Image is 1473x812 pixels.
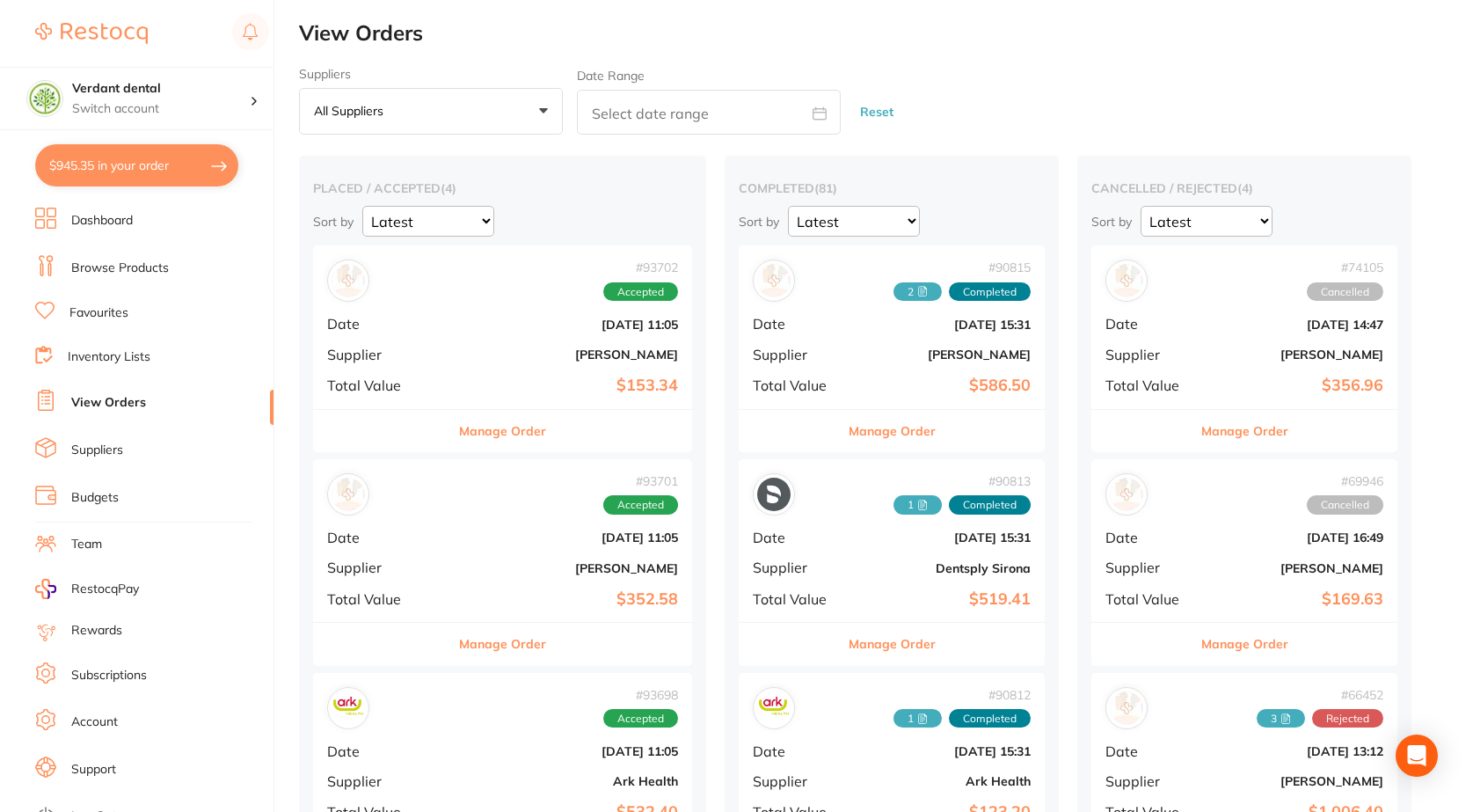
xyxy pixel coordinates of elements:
[71,260,169,277] a: Browse Products
[459,623,546,665] button: Manage Order
[71,713,118,731] a: Account
[71,622,122,640] a: Rewards
[753,773,841,789] span: Supplier
[71,212,133,230] a: Dashboard
[949,282,1031,302] span: Completed
[314,103,390,119] p: All suppliers
[893,260,1031,274] span: # 90815
[327,743,440,759] span: Date
[35,579,139,599] a: RestocqPay
[753,316,841,332] span: Date
[855,774,1031,788] b: Ark Health
[949,495,1031,515] span: Completed
[603,688,678,702] span: # 93698
[35,144,238,187] button: $945.35 in your order
[1207,377,1383,395] b: $356.96
[577,69,645,83] label: Date Range
[603,282,678,302] span: Accepted
[454,347,678,362] b: [PERSON_NAME]
[855,377,1031,395] b: $586.50
[454,774,678,788] b: Ark Health
[454,561,678,575] b: [PERSON_NAME]
[603,474,678,488] span: # 93701
[1105,530,1193,545] span: Date
[454,744,678,758] b: [DATE] 11:05
[757,691,791,725] img: Ark Health
[71,761,116,779] a: Support
[753,743,841,759] span: Date
[69,304,128,322] a: Favourites
[1110,478,1143,511] img: Adam Dental
[72,80,250,98] h4: Verdant dental
[1105,591,1193,607] span: Total Value
[454,318,678,332] b: [DATE] 11:05
[35,23,148,44] img: Restocq Logo
[299,67,563,81] label: Suppliers
[1105,347,1193,362] span: Supplier
[1307,282,1383,302] span: Cancelled
[1105,560,1193,575] span: Supplier
[1257,709,1305,728] span: Received
[1091,214,1132,230] p: Sort by
[855,590,1031,609] b: $519.41
[753,560,841,575] span: Supplier
[893,474,1031,488] span: # 90813
[313,459,692,666] div: Adam Dental#93701AcceptedDate[DATE] 11:05Supplier[PERSON_NAME]Total Value$352.58Manage Order
[327,591,440,607] span: Total Value
[68,348,150,366] a: Inventory Lists
[1105,377,1193,393] span: Total Value
[1307,495,1383,515] span: Cancelled
[1105,773,1193,789] span: Supplier
[855,530,1031,545] b: [DATE] 15:31
[893,495,942,515] span: Received
[71,536,102,553] a: Team
[855,744,1031,758] b: [DATE] 15:31
[327,347,440,362] span: Supplier
[313,245,692,452] div: Henry Schein Halas#93702AcceptedDate[DATE] 11:05Supplier[PERSON_NAME]Total Value$153.34Manage Order
[1110,264,1143,297] img: Adam Dental
[1201,623,1288,665] button: Manage Order
[71,667,147,684] a: Subscriptions
[577,90,841,135] input: Select date range
[27,81,62,116] img: Verdant dental
[71,394,146,412] a: View Orders
[299,21,1473,46] h2: View Orders
[327,773,440,789] span: Supplier
[603,260,678,274] span: # 93702
[1207,774,1383,788] b: [PERSON_NAME]
[1307,260,1383,274] span: # 74105
[753,377,841,393] span: Total Value
[1207,318,1383,332] b: [DATE] 14:47
[753,530,841,545] span: Date
[603,709,678,728] span: Accepted
[454,590,678,609] b: $352.58
[855,89,899,135] button: Reset
[454,377,678,395] b: $153.34
[1207,530,1383,545] b: [DATE] 16:49
[454,530,678,545] b: [DATE] 11:05
[753,591,841,607] span: Total Value
[893,709,942,728] span: Received
[893,688,1031,702] span: # 90812
[35,579,56,599] img: RestocqPay
[1257,688,1383,702] span: # 66452
[1201,410,1288,452] button: Manage Order
[1207,561,1383,575] b: [PERSON_NAME]
[332,691,365,725] img: Ark Health
[855,318,1031,332] b: [DATE] 15:31
[1207,347,1383,362] b: [PERSON_NAME]
[327,530,440,545] span: Date
[332,478,365,511] img: Adam Dental
[72,100,250,118] p: Switch account
[1105,743,1193,759] span: Date
[313,214,354,230] p: Sort by
[753,347,841,362] span: Supplier
[459,410,546,452] button: Manage Order
[327,377,440,393] span: Total Value
[71,442,123,459] a: Suppliers
[1207,590,1383,609] b: $169.63
[313,180,692,196] h2: placed / accepted ( 4 )
[1396,735,1438,777] div: Open Intercom Messenger
[1105,316,1193,332] span: Date
[849,410,936,452] button: Manage Order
